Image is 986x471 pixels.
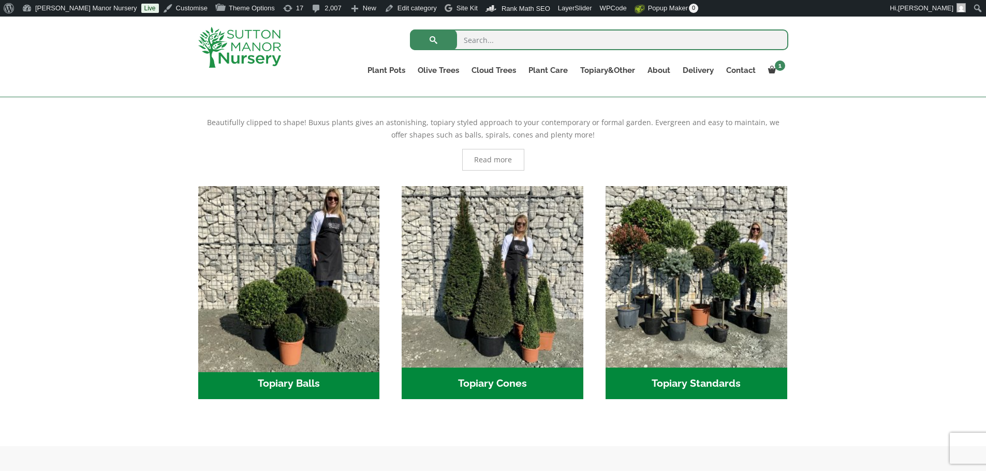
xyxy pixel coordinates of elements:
[410,29,788,50] input: Search...
[676,63,720,78] a: Delivery
[522,63,574,78] a: Plant Care
[606,186,787,368] img: Topiary Standards
[402,186,583,399] a: Visit product category Topiary Cones
[411,63,465,78] a: Olive Trees
[898,4,953,12] span: [PERSON_NAME]
[141,4,159,13] a: Live
[402,186,583,368] img: Topiary Cones
[606,186,787,399] a: Visit product category Topiary Standards
[574,63,641,78] a: Topiary&Other
[361,63,411,78] a: Plant Pots
[720,63,762,78] a: Contact
[502,5,550,12] span: Rank Math SEO
[762,63,788,78] a: 1
[775,60,785,71] span: 1
[474,156,512,163] span: Read more
[606,368,787,400] h2: Topiary Standards
[402,368,583,400] h2: Topiary Cones
[457,4,478,12] span: Site Kit
[194,181,384,372] img: Topiary Balls
[641,63,676,78] a: About
[198,116,788,171] div: Beautifully clipped to shape! Buxus plants gives an astonishing, topiary styled approach to your ...
[198,27,281,68] img: logo
[689,4,698,13] span: 0
[198,368,380,400] h2: Topiary Balls
[465,63,522,78] a: Cloud Trees
[198,186,380,399] a: Visit product category Topiary Balls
